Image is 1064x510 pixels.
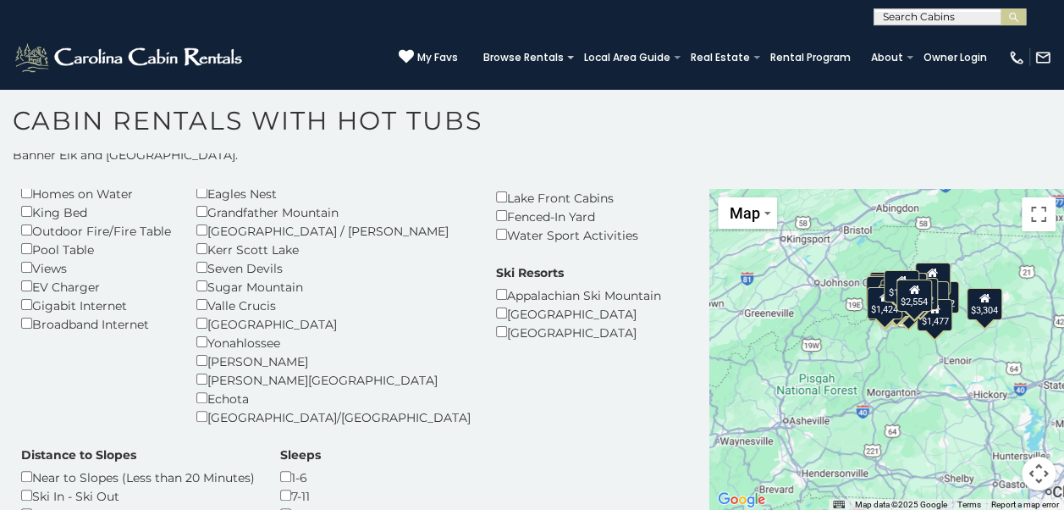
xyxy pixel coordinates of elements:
span: Map [730,204,760,222]
a: About [863,46,912,69]
label: Distance to Slopes [21,446,136,463]
div: $1,175 [912,281,948,313]
a: Browse Rentals [475,46,572,69]
div: Outdoor Fire/Fire Table [21,221,171,240]
div: King Bed [21,202,171,221]
label: Ski Resorts [496,264,564,281]
div: [GEOGRAPHIC_DATA] [196,314,471,333]
div: Ski In - Ski Out [21,486,255,505]
span: My Favs [417,50,458,65]
label: Sleeps [280,446,321,463]
div: $1,424 [867,287,902,319]
div: Water Sport Activities [496,225,638,244]
div: $3,304 [966,288,1001,320]
div: $1,477 [917,299,952,331]
a: Rental Program [762,46,859,69]
div: [GEOGRAPHIC_DATA] [496,323,661,341]
img: mail-regular-white.png [1034,49,1051,66]
div: Appalachian Ski Mountain [496,285,661,304]
div: Near to Slopes (Less than 20 Minutes) [21,468,255,486]
div: Homes on Water [21,184,171,202]
div: Seven Devils [196,258,471,277]
div: Broadband Internet [21,314,171,333]
div: $2,167 [865,276,901,308]
a: Terms [957,500,981,509]
div: [GEOGRAPHIC_DATA]/[GEOGRAPHIC_DATA] [196,407,471,426]
div: Grandfather Mountain [196,202,471,221]
div: Yonahlossee [196,333,471,352]
div: $1,022 [923,281,958,313]
button: Toggle fullscreen view [1022,197,1056,231]
div: Lake Front Cabins [496,188,638,207]
div: Sugar Mountain [196,277,471,296]
button: Map camera controls [1022,457,1056,491]
div: [PERSON_NAME] [196,352,471,370]
div: Echota [196,389,471,407]
div: Eagles Nest [196,184,471,202]
a: Local Area Guide [576,46,679,69]
div: 1-6 [280,468,321,486]
img: phone-regular-white.png [1008,49,1025,66]
div: Valle Crucis [196,296,471,314]
div: [PERSON_NAME][GEOGRAPHIC_DATA] [196,370,471,389]
div: $1,115 [884,270,919,302]
a: Owner Login [915,46,995,69]
div: Fenced-In Yard [496,207,638,225]
a: Report a map error [991,500,1059,509]
span: Map data ©2025 Google [855,500,947,509]
button: Change map style [718,197,777,229]
div: Pool Table [21,240,171,258]
div: $1,432 [901,278,937,310]
a: My Favs [399,49,458,66]
div: $2,554 [896,280,932,312]
img: White-1-2.png [13,41,247,75]
div: Kerr Scott Lake [196,240,471,258]
div: Views [21,258,171,277]
div: Gigabit Internet [21,296,171,314]
div: EV Charger [21,277,171,296]
div: [GEOGRAPHIC_DATA] [496,304,661,323]
a: Real Estate [682,46,758,69]
div: $1,177 [914,263,950,295]
div: 7-11 [280,486,321,505]
div: [GEOGRAPHIC_DATA] / [PERSON_NAME] [196,221,471,240]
